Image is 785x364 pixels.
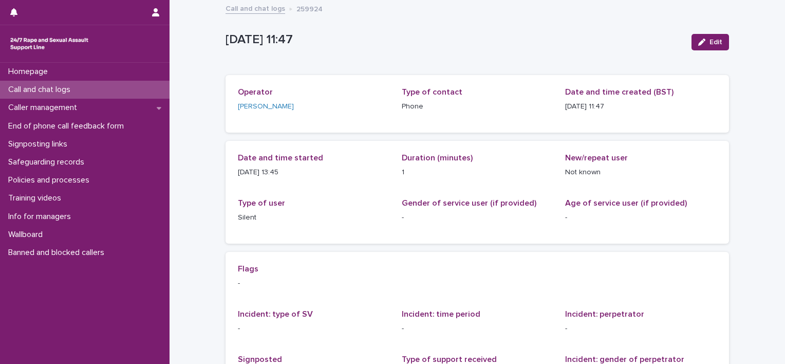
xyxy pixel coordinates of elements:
p: - [565,323,717,334]
p: Signposting links [4,139,76,149]
span: Signposted [238,355,282,363]
p: [DATE] 13:45 [238,167,389,178]
p: Call and chat logs [4,85,79,95]
span: Incident: perpetrator [565,310,644,318]
span: Incident: gender of perpetrator [565,355,684,363]
img: rhQMoQhaT3yELyF149Cw [8,33,90,54]
a: [PERSON_NAME] [238,101,294,112]
p: Training videos [4,193,69,203]
span: Date and time created (BST) [565,88,674,96]
p: Safeguarding records [4,157,92,167]
p: [DATE] 11:47 [565,101,717,112]
span: Incident: type of SV [238,310,313,318]
a: Call and chat logs [226,2,285,14]
span: Gender of service user (if provided) [402,199,536,207]
p: [DATE] 11:47 [226,32,683,47]
button: Edit [691,34,729,50]
p: Homepage [4,67,56,77]
p: Banned and blocked callers [4,248,113,258]
span: Edit [709,39,722,46]
span: Date and time started [238,154,323,162]
p: End of phone call feedback form [4,121,132,131]
span: Flags [238,265,258,273]
p: 259924 [296,3,323,14]
p: Phone [402,101,553,112]
span: Type of contact [402,88,462,96]
p: - [238,278,717,289]
p: - [238,323,389,334]
p: Caller management [4,103,85,113]
span: Type of user [238,199,285,207]
span: Type of support received [402,355,497,363]
p: Silent [238,212,389,223]
span: Incident: time period [402,310,480,318]
p: Not known [565,167,717,178]
span: Age of service user (if provided) [565,199,687,207]
p: 1 [402,167,553,178]
span: Operator [238,88,273,96]
span: New/repeat user [565,154,628,162]
p: Policies and processes [4,175,98,185]
p: - [402,323,553,334]
p: - [565,212,717,223]
p: - [402,212,553,223]
span: Duration (minutes) [402,154,473,162]
p: Wallboard [4,230,51,240]
p: Info for managers [4,212,79,222]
